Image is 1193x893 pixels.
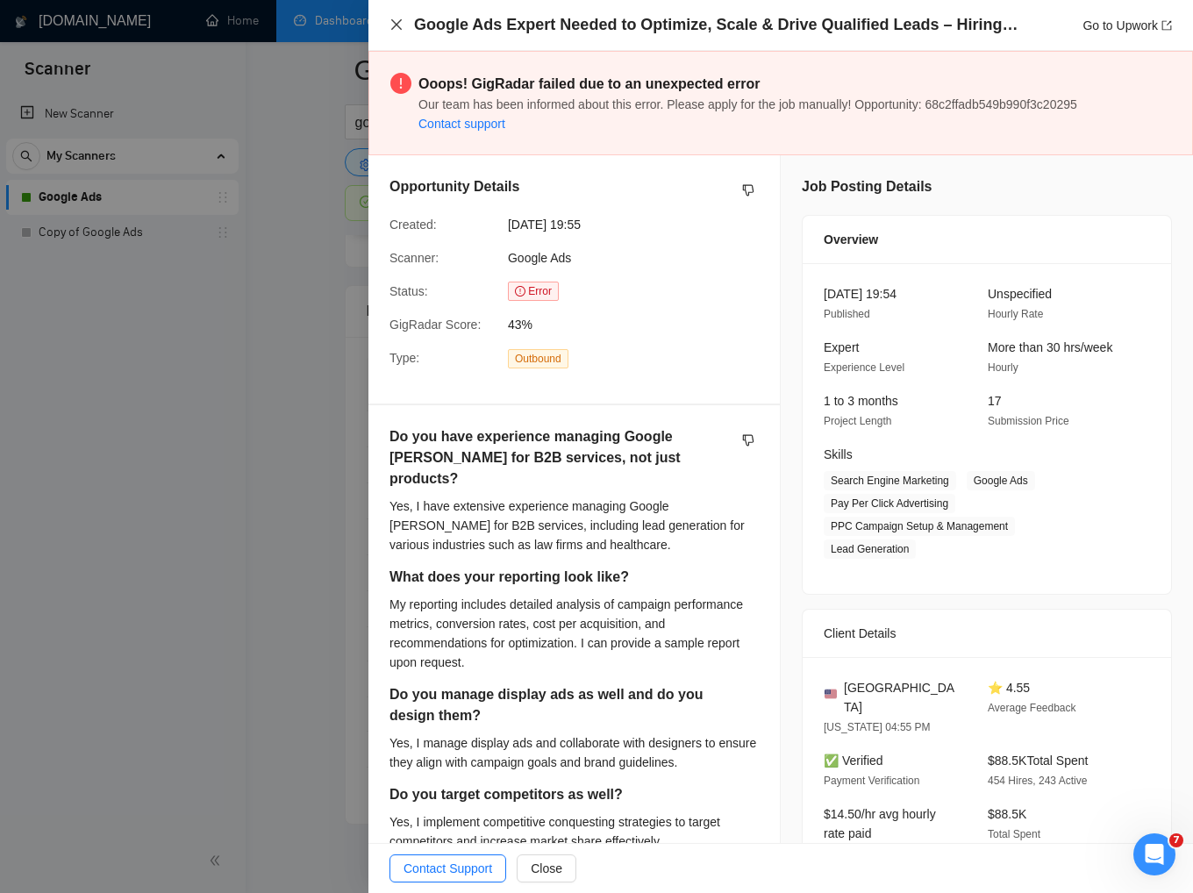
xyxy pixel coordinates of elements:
span: dislike [742,433,754,447]
span: Google Ads [967,471,1035,490]
button: Contact Support [389,854,506,882]
span: ✅ Verified [824,754,883,768]
span: Published [824,308,870,320]
span: Skills [824,447,853,461]
span: 1 to 3 months [824,394,898,408]
img: 🇺🇸 [825,688,837,700]
div: My reporting includes detailed analysis of campaign performance metrics, conversion rates, cost p... [389,595,759,672]
span: Experience Level [824,361,904,374]
span: exclamation-circle [390,73,411,94]
div: Yes, I implement competitive conquesting strategies to target competitors and increase market sha... [389,812,759,851]
div: Yes, I have extensive experience managing Google [PERSON_NAME] for B2B services, including lead g... [389,497,759,554]
div: Client Details [824,610,1150,657]
h5: Do you manage display ads as well and do you design them? [389,684,704,726]
span: Pay Per Click Advertising [824,494,955,513]
span: Search Engine Marketing [824,471,956,490]
span: Scanner: [389,251,439,265]
span: [DATE] 19:54 [824,287,897,301]
span: Google Ads [508,251,571,265]
span: PPC Campaign Setup & Management [824,517,1015,536]
span: Payment Verification [824,775,919,787]
span: $88.5K Total Spent [988,754,1088,768]
span: Status: [389,284,428,298]
strong: Ooops! GigRadar failed due to an unexpected error [418,76,760,91]
span: Type: [389,351,419,365]
span: dislike [742,183,754,197]
span: Hourly Rate [988,308,1043,320]
span: More than 30 hrs/week [988,340,1112,354]
span: Hourly [988,361,1018,374]
span: Error [508,282,559,301]
span: Average Feedback [988,702,1076,714]
span: 7 [1169,833,1183,847]
button: Close [517,854,576,882]
span: 454 Hires, 243 Active [988,775,1087,787]
span: Outbound [508,349,568,368]
h5: Do you target competitors as well? [389,784,704,805]
h5: What does your reporting look like? [389,567,704,588]
span: 17 [988,394,1002,408]
span: close [389,18,404,32]
span: [GEOGRAPHIC_DATA] [844,678,960,717]
button: dislike [738,430,759,451]
span: Total Spent [988,828,1040,840]
iframe: Intercom live chat [1133,833,1175,875]
span: Overview [824,230,878,249]
span: Project Length [824,415,891,427]
h4: Google Ads Expert Needed to Optimize, Scale & Drive Qualified Leads – Hiring [DATE] [414,14,1019,36]
span: Close [531,859,562,878]
span: Unspecified [988,287,1052,301]
h5: Do you have experience managing Google [PERSON_NAME] for B2B services, not just products? [389,426,704,489]
span: Contact Support [404,859,492,878]
span: [DATE] 19:55 [508,215,771,234]
button: Close [389,18,404,32]
span: 43% [508,315,771,334]
span: GigRadar Score: [389,318,481,332]
span: Created: [389,218,437,232]
span: Our team has been informed about this error. Please apply for the job manually! Opportunity: 68c2... [418,97,1077,111]
span: export [1161,20,1172,31]
span: $88.5K [988,807,1026,821]
h5: Job Posting Details [802,176,932,197]
span: Lead Generation [824,539,916,559]
span: exclamation-circle [515,286,525,296]
a: Go to Upworkexport [1082,18,1172,32]
span: ⭐ 4.55 [988,681,1030,695]
span: $14.50/hr avg hourly rate paid [824,807,936,840]
button: dislike [738,180,759,201]
a: Contact support [418,117,505,131]
h5: Opportunity Details [389,176,519,197]
span: [US_STATE] 04:55 PM [824,721,931,733]
span: Submission Price [988,415,1069,427]
span: Expert [824,340,859,354]
div: Yes, I manage display ads and collaborate with designers to ensure they align with campaign goals... [389,733,759,772]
